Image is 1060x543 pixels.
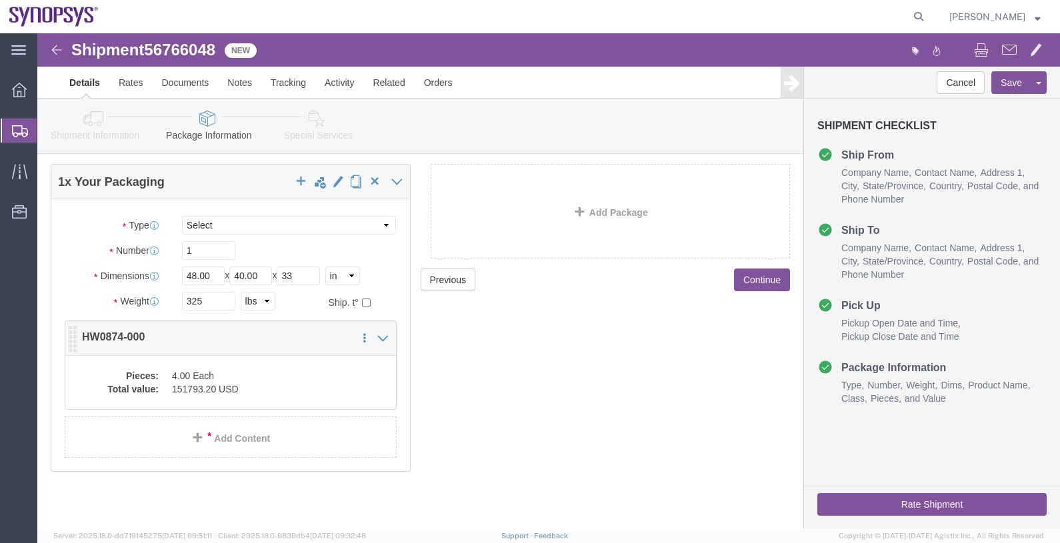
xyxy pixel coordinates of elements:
span: Client: 2025.18.0-9839db4 [218,532,366,540]
img: logo [9,7,99,27]
span: [DATE] 09:51:11 [162,532,212,540]
span: Copyright © [DATE]-[DATE] Agistix Inc., All Rights Reserved [839,530,1044,542]
a: Support [501,532,535,540]
span: Kris Ford [949,9,1025,24]
a: Feedback [534,532,568,540]
button: [PERSON_NAME] [949,9,1041,25]
span: [DATE] 09:32:48 [310,532,366,540]
span: Server: 2025.18.0-dd719145275 [53,532,212,540]
iframe: FS Legacy Container [37,33,1060,529]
